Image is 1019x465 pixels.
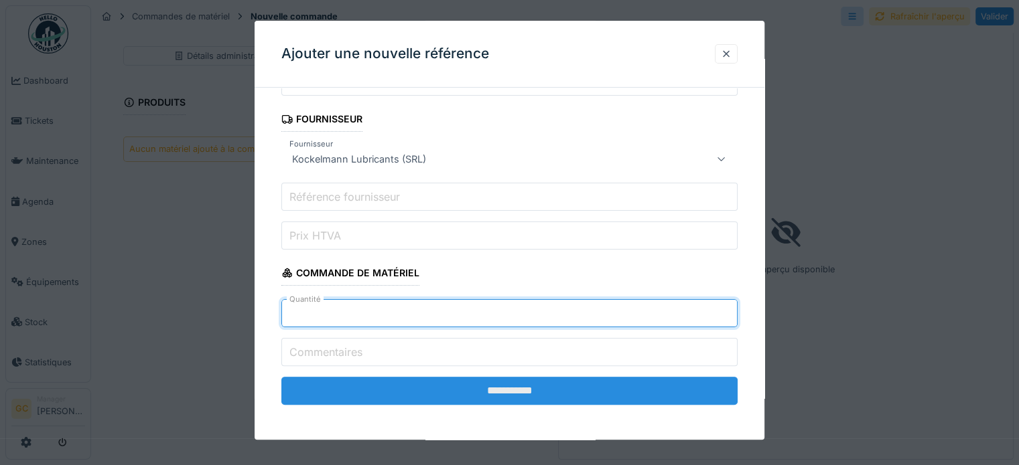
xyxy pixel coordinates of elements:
label: Quantité [287,294,324,306]
div: Commande de matériel [281,264,419,286]
label: Référence fournisseur [287,189,403,205]
h3: Ajouter une nouvelle référence [281,45,489,62]
div: Fournisseur [281,109,362,132]
label: Commentaires [287,344,365,360]
label: Prix HTVA [287,227,344,244]
div: Kockelmann Lubricants (SRL) [287,151,431,167]
label: Fournisseur [287,139,336,151]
